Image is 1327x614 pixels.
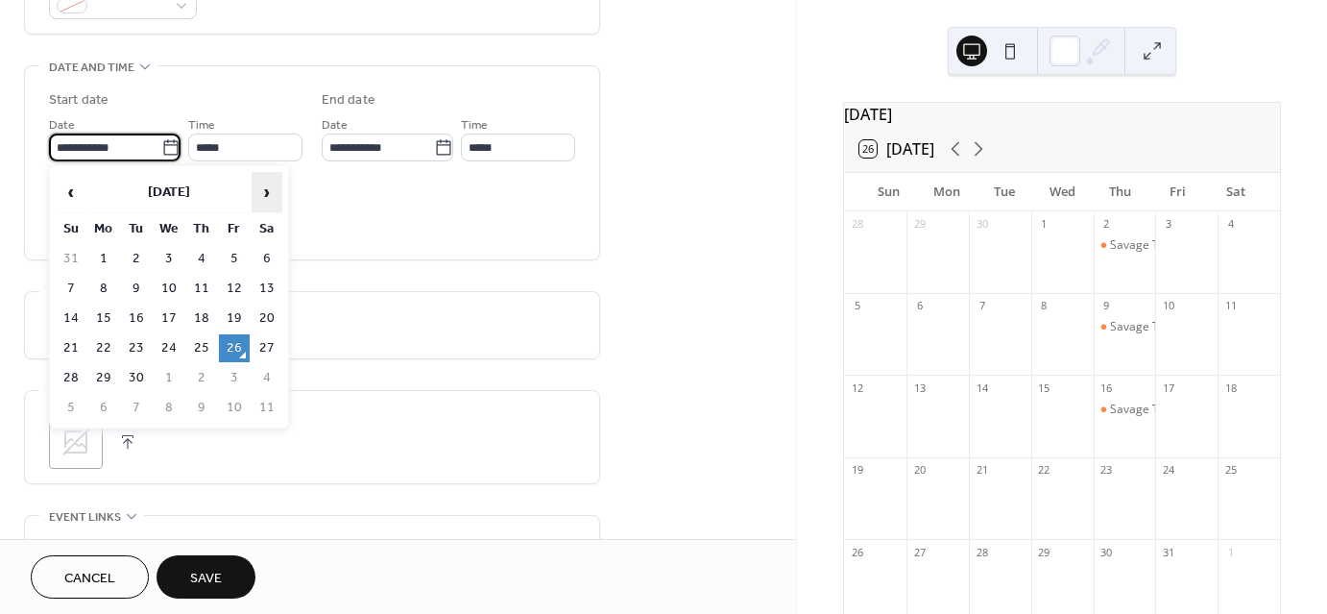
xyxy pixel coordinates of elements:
[252,334,282,362] td: 27
[121,245,152,273] td: 2
[850,299,864,313] div: 5
[219,364,250,392] td: 3
[1037,463,1051,478] div: 22
[188,115,215,135] span: Time
[975,299,989,313] div: 7
[1161,217,1175,232] div: 3
[154,275,184,303] td: 10
[1223,545,1238,559] div: 1
[1099,217,1114,232] div: 2
[186,334,217,362] td: 25
[917,173,975,211] div: Mon
[88,215,119,243] th: Mo
[219,394,250,422] td: 10
[88,305,119,332] td: 15
[976,173,1033,211] div: Tue
[186,245,217,273] td: 4
[252,394,282,422] td: 11
[1148,173,1206,211] div: Fri
[49,507,121,528] span: Event links
[56,394,86,422] td: 5
[1033,173,1091,211] div: Wed
[1091,173,1148,211] div: Thu
[912,545,927,559] div: 27
[154,334,184,362] td: 24
[912,217,927,232] div: 29
[49,415,103,469] div: ;
[1207,173,1265,211] div: Sat
[49,90,109,111] div: Start date
[1223,217,1238,232] div: 4
[252,215,282,243] th: Sa
[1037,217,1051,232] div: 1
[186,394,217,422] td: 9
[1037,381,1051,395] div: 15
[121,364,152,392] td: 30
[121,334,152,362] td: 23
[322,90,375,111] div: End date
[121,394,152,422] td: 7
[1223,463,1238,478] div: 25
[850,381,864,395] div: 12
[186,215,217,243] th: Th
[975,217,989,232] div: 30
[56,364,86,392] td: 28
[219,334,250,362] td: 26
[252,364,282,392] td: 4
[88,364,119,392] td: 29
[154,245,184,273] td: 3
[1094,237,1156,254] div: Savage Tandem - Intercambio de Idiomas
[322,115,348,135] span: Date
[1094,319,1156,335] div: Savage Tandem - Intercambio de Idiomas
[121,215,152,243] th: Tu
[1161,463,1175,478] div: 24
[859,173,917,211] div: Sun
[850,217,864,232] div: 28
[912,463,927,478] div: 20
[56,334,86,362] td: 21
[844,103,1280,126] div: [DATE]
[975,545,989,559] div: 28
[154,215,184,243] th: We
[219,215,250,243] th: Fr
[1099,463,1114,478] div: 23
[461,115,488,135] span: Time
[1037,299,1051,313] div: 8
[253,173,281,211] span: ›
[186,275,217,303] td: 11
[252,245,282,273] td: 6
[252,305,282,332] td: 20
[49,115,75,135] span: Date
[219,305,250,332] td: 19
[121,305,152,332] td: 16
[1161,299,1175,313] div: 10
[1161,545,1175,559] div: 31
[252,275,282,303] td: 13
[56,215,86,243] th: Su
[31,555,149,599] button: Cancel
[64,569,115,589] span: Cancel
[1099,299,1114,313] div: 9
[56,245,86,273] td: 31
[57,173,85,211] span: ‹
[850,463,864,478] div: 19
[1099,545,1114,559] div: 30
[88,275,119,303] td: 8
[850,545,864,559] div: 26
[1223,299,1238,313] div: 11
[88,394,119,422] td: 6
[121,275,152,303] td: 9
[88,334,119,362] td: 22
[1037,545,1051,559] div: 29
[1094,402,1156,418] div: Savage Tandem - Intercambio de Idiomas
[186,364,217,392] td: 2
[186,305,217,332] td: 18
[157,555,255,599] button: Save
[49,58,134,78] span: Date and time
[154,305,184,332] td: 17
[975,381,989,395] div: 14
[219,275,250,303] td: 12
[1161,381,1175,395] div: 17
[1223,381,1238,395] div: 18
